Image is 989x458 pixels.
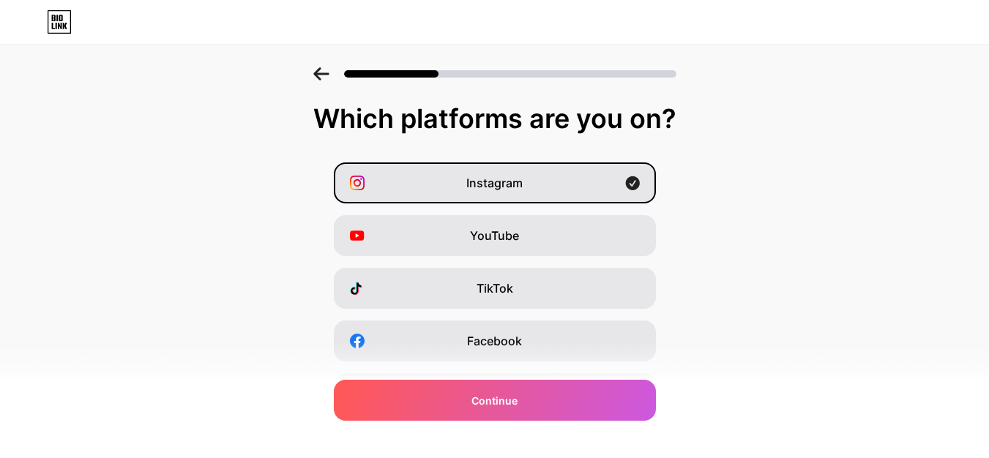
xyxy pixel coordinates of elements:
[449,438,540,455] span: Buy Me a Coffee
[466,174,523,192] span: Instagram
[470,227,519,244] span: YouTube
[467,332,522,350] span: Facebook
[471,393,518,408] span: Continue
[15,104,974,133] div: Which platforms are you on?
[477,279,513,297] span: TikTok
